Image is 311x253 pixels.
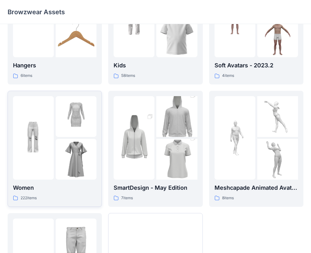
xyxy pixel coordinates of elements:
[13,61,96,70] p: Hangers
[13,117,54,158] img: folder 1
[8,8,65,16] p: Browzwear Assets
[121,195,133,201] p: 7 items
[257,16,298,57] img: folder 3
[56,16,96,57] img: folder 3
[209,91,303,207] a: folder 1folder 2folder 3Meshcapade Animated Avatars8items
[215,117,255,158] img: folder 1
[56,139,96,180] img: folder 3
[114,183,197,192] p: SmartDesign - May Edition
[114,61,197,70] p: Kids
[215,61,298,70] p: Soft Avatars - 2023.2
[222,195,234,201] p: 8 items
[156,86,197,147] img: folder 2
[13,183,96,192] p: Women
[121,72,135,79] p: 58 items
[257,139,298,180] img: folder 3
[156,16,197,57] img: folder 3
[114,107,154,169] img: folder 1
[8,91,102,207] a: folder 1folder 2folder 3Women222items
[215,183,298,192] p: Meshcapade Animated Avatars
[156,129,197,190] img: folder 3
[257,96,298,137] img: folder 2
[222,72,234,79] p: 4 items
[21,72,32,79] p: 6 items
[21,195,37,201] p: 222 items
[56,96,96,137] img: folder 2
[108,91,202,207] a: folder 1folder 2folder 3SmartDesign - May Edition7items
